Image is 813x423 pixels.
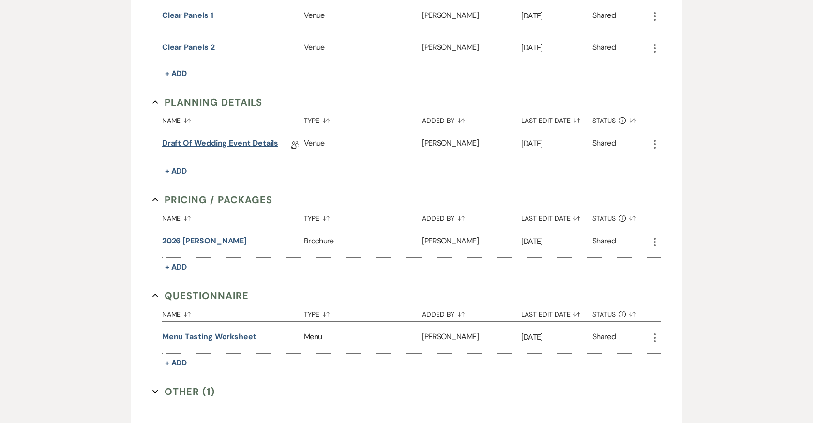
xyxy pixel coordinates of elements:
button: Type [304,303,422,321]
div: [PERSON_NAME] [422,322,521,353]
button: 2026 [PERSON_NAME] [162,235,247,247]
span: Status [592,311,616,317]
div: [PERSON_NAME] [422,226,521,257]
button: Other (1) [152,384,215,399]
button: Name [162,109,304,128]
span: + Add [165,262,187,272]
span: Status [592,215,616,222]
span: Status [592,117,616,124]
p: [DATE] [521,137,592,150]
button: Status [592,109,649,128]
button: Clear Panels 2 [162,42,215,53]
button: Menu Tasting Worksheet [162,331,256,343]
button: Planning Details [152,95,262,109]
button: Added By [422,303,521,321]
span: + Add [165,358,187,368]
button: Pricing / Packages [152,193,272,207]
button: + Add [162,356,190,370]
div: [PERSON_NAME] [422,128,521,162]
button: Last Edit Date [521,207,592,226]
div: Shared [592,42,616,55]
div: Brochure [304,226,422,257]
button: Clear Panels 1 [162,10,213,21]
button: Last Edit Date [521,109,592,128]
div: Shared [592,331,616,344]
div: [PERSON_NAME] [422,32,521,64]
div: Venue [304,0,422,32]
button: Added By [422,109,521,128]
p: [DATE] [521,331,592,344]
button: Type [304,207,422,226]
button: Name [162,303,304,321]
p: [DATE] [521,42,592,54]
div: Shared [592,137,616,152]
button: Status [592,207,649,226]
button: + Add [162,165,190,178]
button: Name [162,207,304,226]
div: Menu [304,322,422,353]
button: + Add [162,260,190,274]
button: Status [592,303,649,321]
button: + Add [162,67,190,80]
p: [DATE] [521,10,592,22]
span: + Add [165,68,187,78]
div: Shared [592,235,616,248]
div: Shared [592,10,616,23]
button: Added By [422,207,521,226]
div: Venue [304,128,422,162]
p: [DATE] [521,235,592,248]
span: + Add [165,166,187,176]
button: Type [304,109,422,128]
button: Questionnaire [152,288,249,303]
div: Venue [304,32,422,64]
a: Draft of Wedding Event Details [162,137,279,152]
button: Last Edit Date [521,303,592,321]
div: [PERSON_NAME] [422,0,521,32]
